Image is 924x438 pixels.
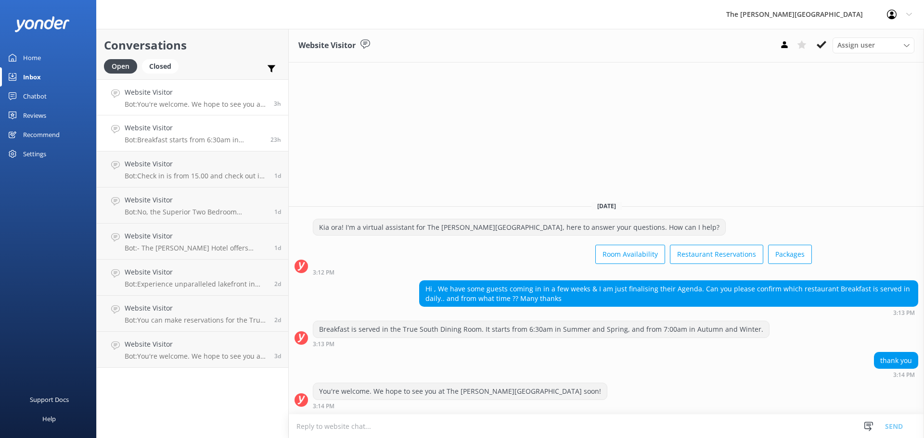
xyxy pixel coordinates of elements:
div: Help [42,409,56,428]
h3: Website Visitor [298,39,356,52]
a: Website VisitorBot:Check in is from 15.00 and check out is at 11.00.1d [97,151,288,188]
strong: 3:13 PM [893,310,915,316]
h4: Website Visitor [125,159,267,169]
a: Website VisitorBot:You're welcome. We hope to see you at The [PERSON_NAME][GEOGRAPHIC_DATA] soon!3d [97,332,288,368]
p: Bot: - The [PERSON_NAME] Hotel offers amenities such as an award-winning restaurant, wine lounge,... [125,244,267,252]
p: Bot: No, the Superior Two Bedroom Apartment does not have a lake view. It offers an alpine view i... [125,208,267,216]
span: Aug 27 2025 11:17am (UTC +12:00) Pacific/Auckland [274,280,281,288]
div: Closed [142,59,179,74]
div: Inbox [23,67,41,87]
p: Bot: Check in is from 15.00 and check out is at 11.00. [125,172,267,180]
div: You're welcome. We hope to see you at The [PERSON_NAME][GEOGRAPHIC_DATA] soon! [313,383,607,400]
span: Aug 27 2025 07:11pm (UTC +12:00) Pacific/Auckland [274,244,281,252]
a: Website VisitorBot:You're welcome. We hope to see you at The [PERSON_NAME][GEOGRAPHIC_DATA] soon!3h [97,79,288,115]
strong: 3:13 PM [313,341,334,347]
div: Aug 29 2025 03:14pm (UTC +12:00) Pacific/Auckland [874,371,918,378]
div: Reviews [23,106,46,125]
div: Aug 29 2025 03:12pm (UTC +12:00) Pacific/Auckland [313,269,812,275]
a: Website VisitorBot:- The [PERSON_NAME] Hotel offers amenities such as an award-winning restaurant... [97,224,288,260]
div: Kia ora! I'm a virtual assistant for The [PERSON_NAME][GEOGRAPHIC_DATA], here to answer your ques... [313,219,725,236]
span: Aug 28 2025 06:43am (UTC +12:00) Pacific/Auckland [274,172,281,180]
img: yonder-white-logo.png [14,16,70,32]
a: Open [104,61,142,71]
h4: Website Visitor [125,267,267,277]
h4: Website Visitor [125,87,267,98]
div: Support Docs [30,390,69,409]
a: Website VisitorBot:No, the Superior Two Bedroom Apartment does not have a lake view. It offers an... [97,188,288,224]
p: Bot: Experience unparalleled lakefront in our [GEOGRAPHIC_DATA], where privacy meets 5-star servi... [125,280,267,288]
h2: Conversations [104,36,281,54]
h4: Website Visitor [125,231,267,241]
span: Aug 26 2025 02:12pm (UTC +12:00) Pacific/Auckland [274,352,281,360]
div: Aug 29 2025 03:14pm (UTC +12:00) Pacific/Auckland [313,402,607,409]
span: [DATE] [591,202,622,210]
h4: Website Visitor [125,303,267,313]
p: Bot: You're welcome. We hope to see you at The [PERSON_NAME][GEOGRAPHIC_DATA] soon! [125,352,267,361]
div: Chatbot [23,87,47,106]
div: thank you [874,352,918,369]
a: Website VisitorBot:You can make reservations for the True South Dining Room online at [URL][DOMAI... [97,296,288,332]
a: Closed [142,61,183,71]
div: Home [23,48,41,67]
div: Settings [23,144,46,163]
span: Assign user [837,40,875,50]
div: Hi , We have some guests coming in in a few weeks & I am just finalising their Agenda. Can you pl... [420,281,918,306]
span: Aug 27 2025 09:50pm (UTC +12:00) Pacific/Auckland [274,208,281,216]
a: Website VisitorBot:Breakfast starts from 6:30am in Summer and Spring and from 7:00am in Autumn an... [97,115,288,151]
div: Breakfast is served in the True South Dining Room. It starts from 6:30am in Summer and Spring, an... [313,321,769,338]
div: Aug 29 2025 03:13pm (UTC +12:00) Pacific/Auckland [313,340,770,347]
h4: Website Visitor [125,195,267,205]
strong: 3:14 PM [893,372,915,378]
span: Aug 29 2025 03:14pm (UTC +12:00) Pacific/Auckland [274,100,281,108]
p: Bot: You can make reservations for the True South Dining Room online at [URL][DOMAIN_NAME]. For l... [125,316,267,325]
p: Bot: Breakfast starts from 6:30am in Summer and Spring and from 7:00am in Autumn and Winter. [125,136,263,144]
div: Assign User [833,38,914,53]
p: Bot: You're welcome. We hope to see you at The [PERSON_NAME][GEOGRAPHIC_DATA] soon! [125,100,267,109]
div: Recommend [23,125,60,144]
button: Packages [768,245,812,264]
div: Open [104,59,137,74]
button: Room Availability [595,245,665,264]
span: Aug 26 2025 07:38pm (UTC +12:00) Pacific/Auckland [274,316,281,324]
div: Aug 29 2025 03:13pm (UTC +12:00) Pacific/Auckland [419,309,918,316]
strong: 3:12 PM [313,270,334,275]
button: Restaurant Reservations [670,245,763,264]
a: Website VisitorBot:Experience unparalleled lakefront in our [GEOGRAPHIC_DATA], where privacy meet... [97,260,288,296]
strong: 3:14 PM [313,403,334,409]
h4: Website Visitor [125,339,267,350]
h4: Website Visitor [125,123,263,133]
span: Aug 28 2025 07:20pm (UTC +12:00) Pacific/Auckland [270,136,281,144]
